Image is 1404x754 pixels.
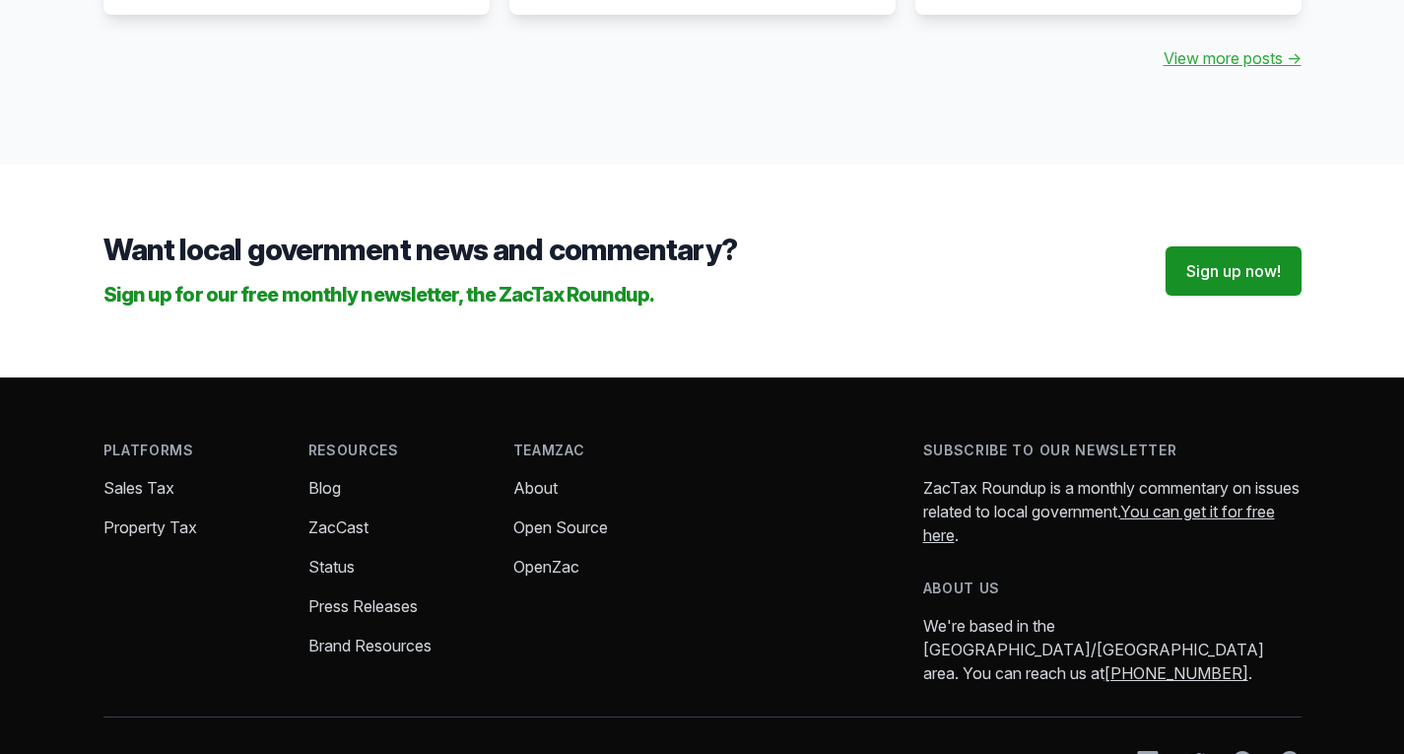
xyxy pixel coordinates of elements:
[103,232,737,267] span: Want local government news and commentary?
[1104,663,1248,683] a: [PHONE_NUMBER]
[103,517,197,537] a: Property Tax
[308,441,482,460] h4: Resources
[923,614,1302,685] p: We're based in the [GEOGRAPHIC_DATA]/[GEOGRAPHIC_DATA] area. You can reach us at .
[308,557,355,577] a: Status
[308,478,341,498] a: Blog
[103,478,174,498] a: Sales Tax
[103,283,655,307] span: Sign up for our free monthly newsletter, the ZacTax Roundup.
[1166,246,1302,296] a: Sign up now!
[513,478,558,498] a: About
[513,557,579,577] a: OpenZac
[513,517,608,537] a: Open Source
[513,441,687,460] h4: TeamZac
[923,441,1302,460] h4: Subscribe to our newsletter
[923,476,1302,547] p: ZacTax Roundup is a monthly commentary on issues related to local government. .
[103,441,277,460] h4: Platforms
[308,596,418,616] a: Press Releases
[308,636,432,655] a: Brand Resources
[1164,46,1302,70] a: View more posts →
[308,517,368,537] a: ZacCast
[923,579,1302,598] h4: About us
